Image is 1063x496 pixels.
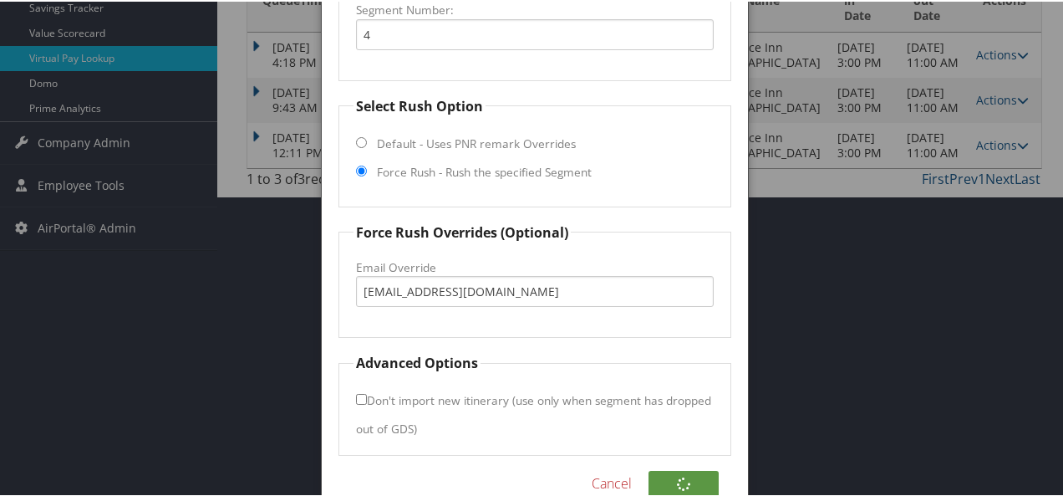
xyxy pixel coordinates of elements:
label: Don't import new itinerary (use only when segment has dropped out of GDS) [356,383,711,442]
label: Default - Uses PNR remark Overrides [377,134,576,151]
label: Email Override [356,258,714,274]
legend: Force Rush Overrides (Optional) [353,221,571,241]
legend: Advanced Options [353,351,481,371]
label: Force Rush - Rush the specified Segment [377,162,592,179]
legend: Select Rush Option [353,95,486,115]
a: Cancel [592,472,632,492]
